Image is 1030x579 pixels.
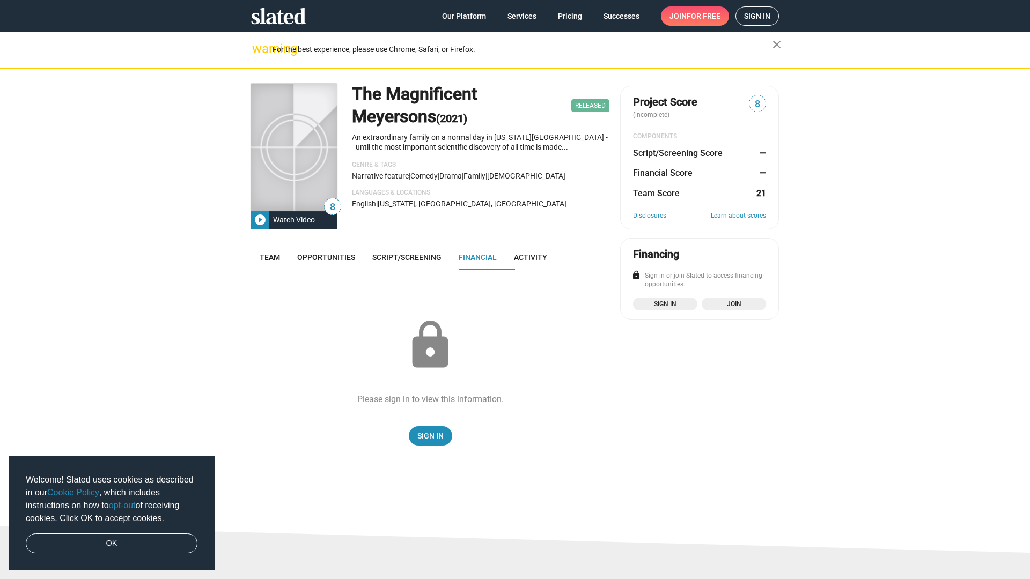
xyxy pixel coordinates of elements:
[289,244,364,270] a: Opportunities
[252,42,265,55] mat-icon: warning
[442,6,486,26] span: Our Platform
[631,270,641,280] mat-icon: lock
[436,112,467,125] span: (2021)
[669,6,720,26] span: Join
[604,6,639,26] span: Successes
[711,212,766,220] a: Learn about scores
[254,213,267,226] mat-icon: play_circle_filled
[251,244,289,270] a: Team
[459,253,497,262] span: Financial
[687,6,720,26] span: for free
[558,6,582,26] span: Pricing
[633,95,697,109] span: Project Score
[633,188,680,199] dt: Team Score
[633,298,697,310] a: Sign in
[403,318,457,372] mat-icon: lock
[749,97,766,112] span: 8
[325,200,341,214] span: 8
[735,6,779,26] a: Sign in
[485,172,487,180] span: |
[352,161,609,169] p: Genre & Tags
[376,199,378,208] span: |
[273,42,772,57] div: For the best experience, please use Chrome, Safari, or Firefox.
[352,189,609,197] p: Languages & Locations
[633,132,766,141] div: COMPONENTS
[26,533,197,554] a: dismiss cookie message
[251,210,337,229] button: Watch Video
[352,172,409,180] span: Narrative feature
[756,167,766,179] dd: —
[633,167,693,179] dt: Financial Score
[109,501,136,510] a: opt-out
[9,456,215,571] div: cookieconsent
[514,253,547,262] span: Activity
[756,188,766,199] dd: 21
[487,172,565,180] span: [DEMOGRAPHIC_DATA]
[260,253,280,262] span: Team
[756,147,766,159] dd: —
[417,426,444,446] span: Sign In
[633,111,672,118] span: (incomplete)
[410,172,438,180] span: Comedy
[549,6,591,26] a: Pricing
[26,473,197,525] span: Welcome! Slated uses cookies as described in our , which includes instructions on how to of recei...
[47,488,99,497] a: Cookie Policy
[702,298,766,310] a: Join
[595,6,648,26] a: Successes
[364,244,450,270] a: Script/Screening
[744,7,770,25] span: Sign in
[661,6,729,26] a: Joinfor free
[439,172,462,180] span: Drama
[297,253,355,262] span: Opportunities
[633,212,666,220] a: Disclosures
[269,210,319,229] div: Watch Video
[770,38,783,51] mat-icon: close
[438,172,439,180] span: |
[409,172,410,180] span: |
[708,299,760,309] span: Join
[372,253,442,262] span: Script/Screening
[633,272,766,289] div: Sign in or join Slated to access financing opportunities.
[633,147,723,159] dt: Script/Screening Score
[462,172,464,180] span: |
[499,6,545,26] a: Services
[433,6,495,26] a: Our Platform
[357,394,504,405] div: Please sign in to view this information.
[633,247,679,262] div: Financing
[352,199,376,208] span: English
[450,244,505,270] a: Financial
[464,172,485,180] span: family
[505,244,556,270] a: Activity
[507,6,536,26] span: Services
[352,132,609,152] p: An extraordinary family on a normal day in [US_STATE][GEOGRAPHIC_DATA] -- until the most importan...
[409,426,452,446] a: Sign In
[352,83,567,128] h1: The Magnificent Meyersons
[378,199,566,208] span: [US_STATE], [GEOGRAPHIC_DATA], [GEOGRAPHIC_DATA]
[571,99,609,112] span: Released
[639,299,691,309] span: Sign in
